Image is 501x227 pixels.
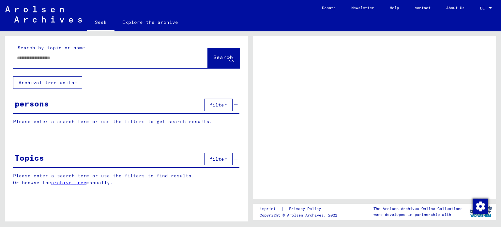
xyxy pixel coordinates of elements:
[260,206,276,211] font: imprint
[210,102,227,108] font: filter
[87,14,114,31] a: Seek
[281,206,284,212] font: |
[18,45,85,51] font: Search by topic or name
[122,19,178,25] font: Explore the archive
[15,153,44,163] font: Topics
[204,99,233,111] button: filter
[322,5,336,10] font: Donate
[473,199,488,214] img: Change consent
[213,54,233,60] font: Search
[13,173,194,179] font: Please enter a search term or use the filters to find results.
[86,180,113,186] font: manually.
[114,14,186,30] a: Explore the archive
[5,6,82,23] img: Arolsen_neg.svg
[373,212,451,217] font: were developed in partnership with
[289,206,321,211] font: Privacy Policy
[260,213,337,218] font: Copyright © Arolsen Archives, 2021
[480,6,485,10] font: DE
[390,5,399,10] font: Help
[373,206,463,211] font: The Arolsen Archives Online Collections
[15,99,49,108] font: persons
[208,48,240,68] button: Search
[13,76,82,89] button: Archival tree units
[446,5,464,10] font: About Us
[351,5,374,10] font: Newsletter
[210,156,227,162] font: filter
[415,5,431,10] font: contact
[95,19,107,25] font: Seek
[19,80,74,86] font: Archival tree units
[13,119,212,124] font: Please enter a search term or use the filters to get search results.
[260,205,281,212] a: imprint
[51,180,86,186] a: archive tree
[472,198,488,214] div: Change consent
[204,153,233,165] button: filter
[13,180,51,186] font: Or browse the
[284,205,329,212] a: Privacy Policy
[469,203,493,220] img: yv_logo.png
